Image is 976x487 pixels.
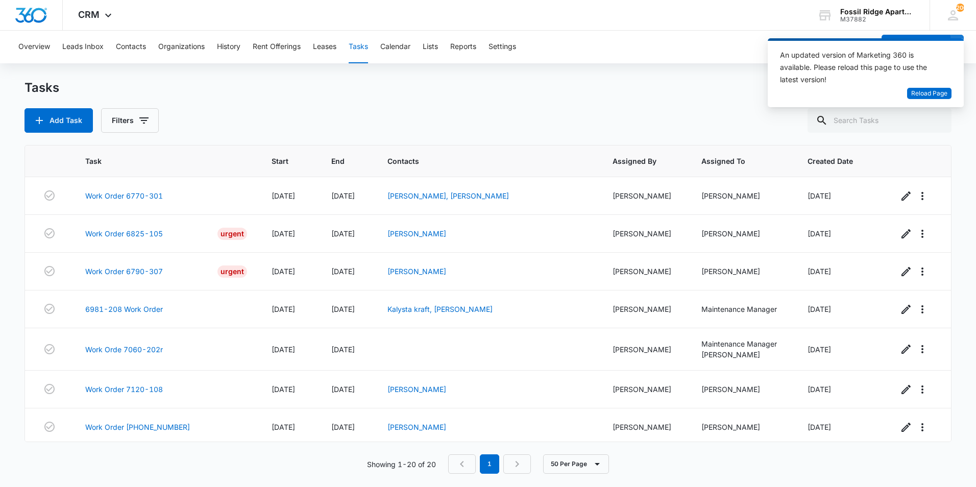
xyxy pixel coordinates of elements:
button: Add Task [25,108,93,133]
a: [PERSON_NAME] [387,385,446,394]
span: Task [85,156,232,166]
span: [DATE] [808,305,831,313]
span: 206 [956,4,964,12]
a: Work Order 6770-301 [85,190,163,201]
div: Urgent [217,265,247,278]
span: [DATE] [331,345,355,354]
button: Add Contact [882,35,950,59]
span: [DATE] [272,423,295,431]
div: [PERSON_NAME] [701,384,784,395]
button: Settings [489,31,516,63]
span: [DATE] [272,385,295,394]
a: 6981-208 Work Order [85,304,163,314]
div: [PERSON_NAME] [613,304,677,314]
span: Reload Page [911,89,947,99]
span: [DATE] [808,345,831,354]
button: Leases [313,31,336,63]
button: Filters [101,108,159,133]
a: Work Order 7120-108 [85,384,163,395]
span: [DATE] [808,229,831,238]
div: account name [840,8,915,16]
span: [DATE] [331,229,355,238]
span: [DATE] [808,385,831,394]
span: [DATE] [331,385,355,394]
div: [PERSON_NAME] [613,344,677,355]
span: [DATE] [331,423,355,431]
div: Maintenance Manager [701,338,784,349]
div: Maintenance Manager [701,304,784,314]
span: [DATE] [272,345,295,354]
span: [DATE] [808,267,831,276]
div: An updated version of Marketing 360 is available. Please reload this page to use the latest version! [780,49,939,86]
span: [DATE] [808,423,831,431]
span: [DATE] [331,191,355,200]
a: Work Order 6825-105 [85,228,163,239]
button: Tasks [349,31,368,63]
span: Assigned To [701,156,769,166]
button: Calendar [380,31,410,63]
a: Work Order 6790-307 [85,266,163,277]
div: [PERSON_NAME] [613,384,677,395]
span: CRM [78,9,100,20]
span: End [331,156,348,166]
button: 50 Per Page [543,454,609,474]
button: Reload Page [907,88,951,100]
button: Organizations [158,31,205,63]
div: [PERSON_NAME] [613,228,677,239]
button: Overview [18,31,50,63]
a: Kalysta kraft, [PERSON_NAME] [387,305,493,313]
div: [PERSON_NAME] [701,190,784,201]
button: History [217,31,240,63]
em: 1 [480,454,499,474]
div: [PERSON_NAME] [613,266,677,277]
button: Lists [423,31,438,63]
div: [PERSON_NAME] [701,266,784,277]
p: Showing 1-20 of 20 [367,459,436,470]
button: Rent Offerings [253,31,301,63]
span: [DATE] [331,267,355,276]
span: [DATE] [331,305,355,313]
div: [PERSON_NAME] [701,228,784,239]
span: [DATE] [272,191,295,200]
input: Search Tasks [808,108,951,133]
div: Urgent [217,228,247,240]
span: [DATE] [272,305,295,313]
a: Work Orde 7060-202r [85,344,163,355]
a: [PERSON_NAME] [387,423,446,431]
a: Work Order [PHONE_NUMBER] [85,422,190,432]
span: Assigned By [613,156,662,166]
span: [DATE] [272,267,295,276]
span: Start [272,156,292,166]
nav: Pagination [448,454,531,474]
span: Contacts [387,156,573,166]
span: [DATE] [808,191,831,200]
button: Leads Inbox [62,31,104,63]
a: [PERSON_NAME] [387,229,446,238]
span: Created Date [808,156,859,166]
div: [PERSON_NAME] [613,422,677,432]
a: [PERSON_NAME], [PERSON_NAME] [387,191,509,200]
div: [PERSON_NAME] [701,422,784,432]
span: [DATE] [272,229,295,238]
div: [PERSON_NAME] [701,349,784,360]
h1: Tasks [25,80,59,95]
a: [PERSON_NAME] [387,267,446,276]
div: account id [840,16,915,23]
button: Contacts [116,31,146,63]
div: [PERSON_NAME] [613,190,677,201]
button: Reports [450,31,476,63]
div: notifications count [956,4,964,12]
